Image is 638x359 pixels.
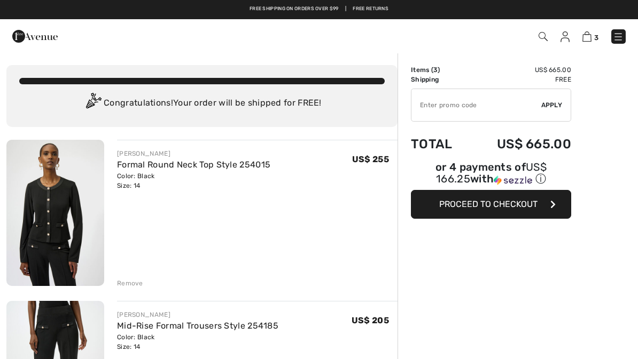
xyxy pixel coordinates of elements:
[12,26,58,47] img: 1ère Avenue
[6,140,104,286] img: Formal Round Neck Top Style 254015
[439,199,538,209] span: Proceed to Checkout
[468,75,571,84] td: Free
[613,31,624,42] img: Menu
[117,149,270,158] div: [PERSON_NAME]
[411,126,468,162] td: Total
[411,89,541,121] input: Promo code
[582,30,598,43] a: 3
[582,31,592,42] img: Shopping Bag
[117,171,270,190] div: Color: Black Size: 14
[433,66,438,74] span: 3
[352,154,389,164] span: US$ 255
[117,159,270,170] a: Formal Round Neck Top Style 254015
[436,161,547,185] span: US$ 166.25
[345,5,346,13] span: |
[411,162,571,190] div: or 4 payments ofUS$ 166.25withSezzle Click to learn more about Sezzle
[594,34,598,42] span: 3
[541,100,563,110] span: Apply
[468,126,571,162] td: US$ 665.00
[117,332,278,352] div: Color: Black Size: 14
[411,75,468,84] td: Shipping
[411,190,571,219] button: Proceed to Checkout
[561,31,570,42] img: My Info
[19,93,385,114] div: Congratulations! Your order will be shipped for FREE!
[411,65,468,75] td: Items ( )
[468,65,571,75] td: US$ 665.00
[539,32,548,41] img: Search
[411,162,571,186] div: or 4 payments of with
[250,5,339,13] a: Free shipping on orders over $99
[353,5,388,13] a: Free Returns
[117,278,143,288] div: Remove
[494,175,532,185] img: Sezzle
[82,93,104,114] img: Congratulation2.svg
[117,321,278,331] a: Mid-Rise Formal Trousers Style 254185
[117,310,278,320] div: [PERSON_NAME]
[352,315,389,325] span: US$ 205
[12,30,58,41] a: 1ère Avenue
